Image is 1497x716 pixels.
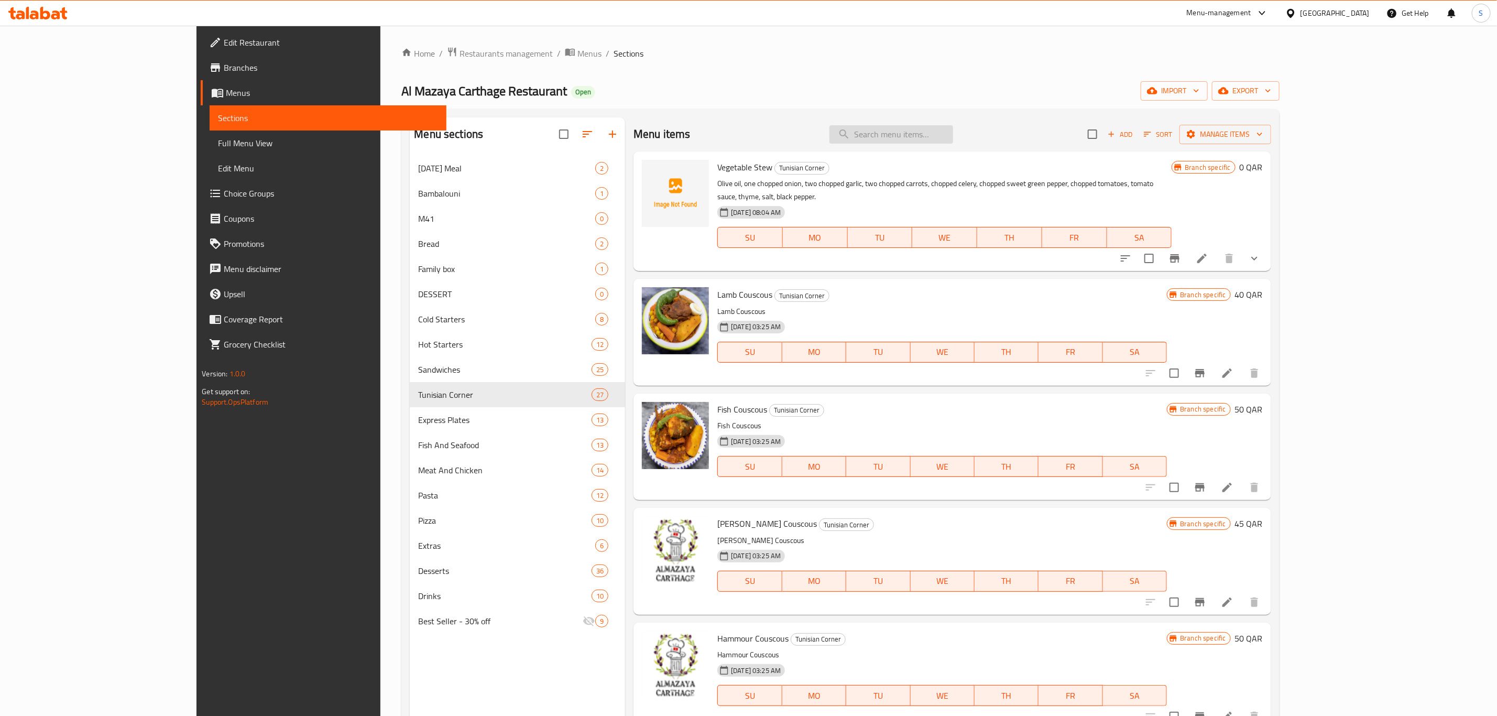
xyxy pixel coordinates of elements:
div: Desserts [418,565,592,577]
button: FR [1042,227,1107,248]
div: Tunisian Corner [791,633,846,646]
span: WE [915,459,970,474]
button: delete [1242,590,1267,615]
span: Cold Starters [418,313,595,326]
button: delete [1217,246,1242,271]
span: 0 [596,289,608,299]
span: Branch specific [1181,162,1234,172]
div: items [595,162,608,175]
span: Get support on: [202,385,250,398]
span: Version: [202,367,227,381]
span: Express Plates [418,414,592,426]
button: SU [717,342,782,363]
button: MO [783,227,848,248]
h2: Menu items [633,126,691,142]
div: Extras6 [410,533,625,558]
span: Bambalouni [418,187,595,200]
span: Menu disclaimer [224,263,438,275]
h6: 45 QAR [1235,516,1263,531]
button: Sort [1141,126,1175,143]
div: Hot Starters12 [410,332,625,357]
div: Tunisian Corner [819,518,874,531]
button: Add section [600,122,625,147]
span: Edit Restaurant [224,36,438,49]
span: Branch specific [1176,519,1230,529]
div: items [592,514,608,527]
span: Pasta [418,489,592,502]
div: items [595,288,608,300]
span: TU [850,688,906,703]
a: Restaurants management [447,47,553,60]
div: items [595,263,608,275]
span: Grocery Checklist [224,338,438,351]
div: Tunisian Corner [774,162,829,175]
span: Select to update [1163,591,1185,613]
a: Full Menu View [210,131,446,156]
span: 10 [592,591,608,601]
div: [GEOGRAPHIC_DATA] [1301,7,1370,19]
p: Fish Couscous [717,419,1167,432]
button: sort-choices [1113,246,1138,271]
div: Tunisian Corner27 [410,382,625,407]
span: Sort sections [575,122,600,147]
span: TU [850,344,906,360]
span: Coverage Report [224,313,438,326]
input: search [829,125,953,144]
p: Lamb Couscous [717,305,1167,318]
nav: Menu sections [410,151,625,638]
div: Tunisian Corner [769,404,824,417]
div: Bread [418,237,595,250]
div: Best Seller - 30% off [418,615,583,627]
a: Choice Groups [201,181,446,206]
div: Drinks [418,590,592,602]
button: TU [846,685,910,706]
span: Manage items [1188,128,1263,141]
svg: Inactive section [583,615,595,627]
span: [DATE] 03:25 AM [727,322,785,332]
span: SA [1111,230,1168,245]
span: Tunisian Corner [791,633,845,645]
span: FR [1043,688,1098,703]
button: TH [975,456,1039,477]
a: Edit menu item [1221,367,1233,379]
span: FR [1046,230,1103,245]
button: SU [717,685,782,706]
span: TH [979,688,1034,703]
span: Vegetable Stew [717,159,772,175]
span: Sandwiches [418,363,592,376]
button: TH [975,571,1039,592]
span: 14 [592,465,608,475]
a: Coverage Report [201,307,446,332]
span: 8 [596,314,608,324]
a: Upsell [201,281,446,307]
button: SA [1103,571,1167,592]
button: Manage items [1179,125,1271,144]
span: MO [787,230,844,245]
a: Sections [210,105,446,131]
span: Select section [1081,123,1103,145]
span: Upsell [224,288,438,300]
button: Add [1103,126,1137,143]
span: Select to update [1163,476,1185,498]
span: Promotions [224,237,438,250]
button: TU [846,342,910,363]
span: Branch specific [1176,290,1230,300]
span: 2 [596,239,608,249]
span: Open [571,88,595,96]
div: [DATE] Meal2 [410,156,625,181]
div: M41 [418,212,595,225]
svg: Show Choices [1248,252,1261,265]
button: SU [717,227,783,248]
span: Hot Starters [418,338,592,351]
button: delete [1242,475,1267,500]
button: TU [846,456,910,477]
span: Select all sections [553,123,575,145]
button: WE [911,685,975,706]
span: Sort items [1137,126,1179,143]
h6: 40 QAR [1235,287,1263,302]
span: Tunisian Corner [418,388,592,401]
span: Fish And Seafood [418,439,592,451]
